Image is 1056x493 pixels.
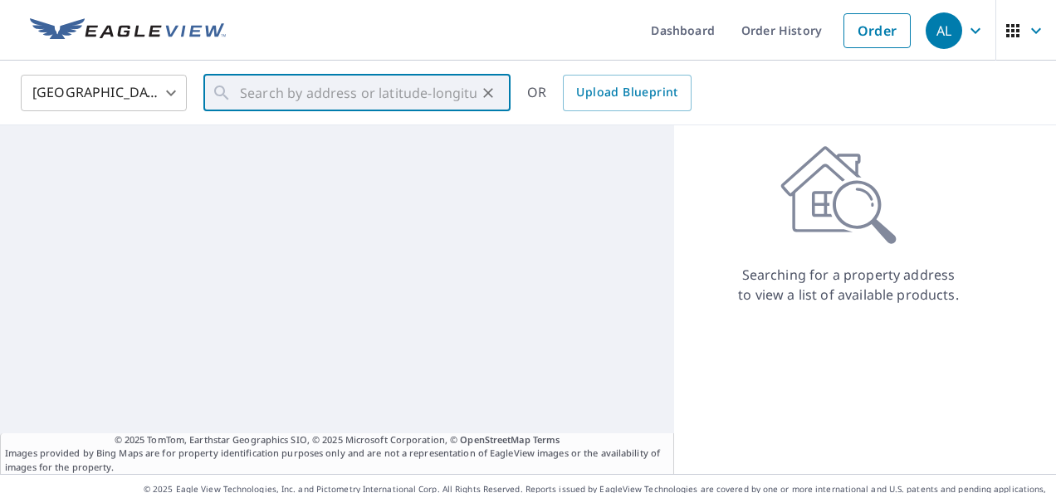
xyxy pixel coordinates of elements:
p: Searching for a property address to view a list of available products. [737,265,960,305]
div: [GEOGRAPHIC_DATA] [21,70,187,116]
input: Search by address or latitude-longitude [240,70,477,116]
a: Order [843,13,911,48]
span: © 2025 TomTom, Earthstar Geographics SIO, © 2025 Microsoft Corporation, © [115,433,560,447]
img: EV Logo [30,18,226,43]
a: OpenStreetMap [460,433,530,446]
a: Upload Blueprint [563,75,691,111]
button: Clear [477,81,500,105]
div: OR [527,75,692,111]
a: Terms [533,433,560,446]
div: AL [926,12,962,49]
span: Upload Blueprint [576,82,677,103]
